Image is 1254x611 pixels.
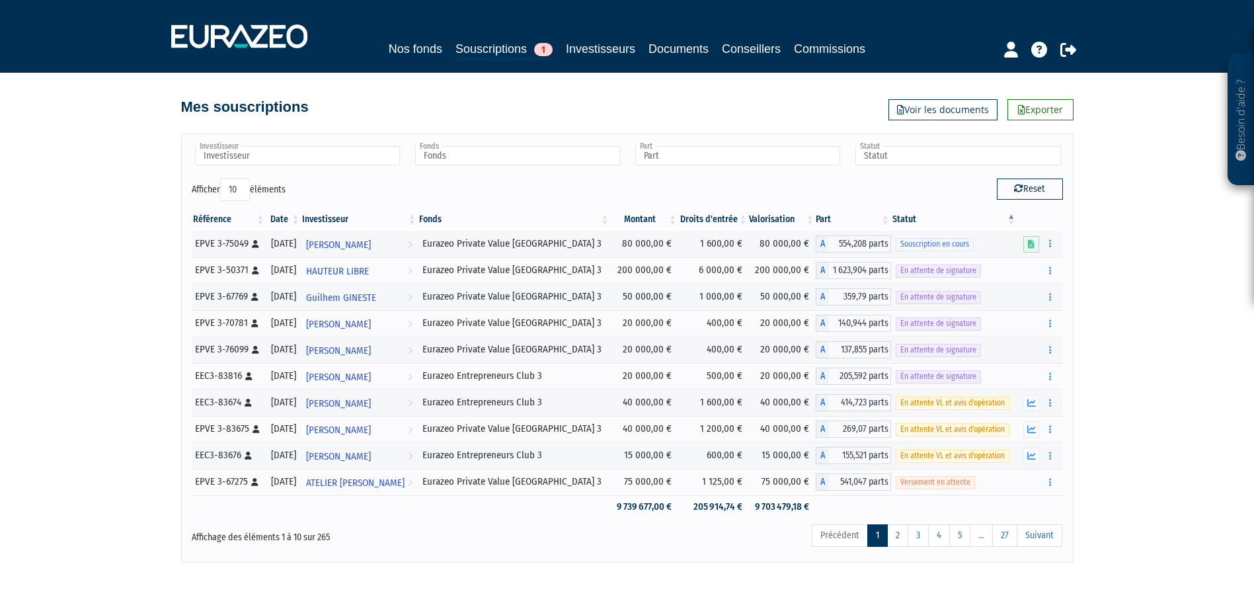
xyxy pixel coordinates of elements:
[422,448,606,462] div: Eurazeo Entrepreneurs Club 3
[678,257,749,284] td: 6 000,00 €
[301,416,417,442] a: [PERSON_NAME]
[455,40,553,60] a: Souscriptions1
[949,524,970,547] a: 5
[816,315,829,332] span: A
[611,469,678,495] td: 75 000,00 €
[301,310,417,337] a: [PERSON_NAME]
[195,448,262,462] div: EEC3-83676
[816,315,891,332] div: A - Eurazeo Private Value Europe 3
[270,395,296,409] div: [DATE]
[816,394,829,411] span: A
[1007,99,1074,120] a: Exporter
[896,423,1009,436] span: En attente VL et avis d'opération
[301,337,417,363] a: [PERSON_NAME]
[306,286,376,310] span: Guilhem GINESTE
[896,317,981,330] span: En attente de signature
[997,179,1063,200] button: Reset
[195,422,262,436] div: EPVE 3-83675
[270,316,296,330] div: [DATE]
[306,391,371,416] span: [PERSON_NAME]
[192,208,266,231] th: Référence : activer pour trier la colonne par ordre croissant
[611,363,678,389] td: 20 000,00 €
[245,452,252,460] i: [Français] Personne physique
[896,397,1009,409] span: En attente VL et avis d'opération
[829,368,891,385] span: 205,592 parts
[829,473,891,491] span: 541,047 parts
[301,442,417,469] a: [PERSON_NAME]
[252,266,259,274] i: [Français] Personne physique
[749,469,816,495] td: 75 000,00 €
[408,418,412,442] i: Voir l'investisseur
[887,524,908,547] a: 2
[896,344,981,356] span: En attente de signature
[270,263,296,277] div: [DATE]
[270,369,296,383] div: [DATE]
[749,363,816,389] td: 20 000,00 €
[306,339,371,363] span: [PERSON_NAME]
[749,257,816,284] td: 200 000,00 €
[891,208,1017,231] th: Statut : activer pour trier la colonne par ordre d&eacute;croissant
[408,339,412,363] i: Voir l'investisseur
[301,389,417,416] a: [PERSON_NAME]
[816,421,829,438] span: A
[816,447,891,464] div: A - Eurazeo Entrepreneurs Club 3
[270,475,296,489] div: [DATE]
[306,259,369,284] span: HAUTEUR LIBRE
[301,231,417,257] a: [PERSON_NAME]
[829,421,891,438] span: 269,07 parts
[678,208,749,231] th: Droits d'entrée: activer pour trier la colonne par ordre croissant
[749,337,816,363] td: 20 000,00 €
[816,288,829,305] span: A
[816,341,891,358] div: A - Eurazeo Private Value Europe 3
[722,40,781,58] a: Conseillers
[928,524,950,547] a: 4
[611,442,678,469] td: 15 000,00 €
[829,288,891,305] span: 359,79 parts
[301,208,417,231] th: Investisseur: activer pour trier la colonne par ordre croissant
[195,475,262,489] div: EPVE 3-67275
[301,284,417,310] a: Guilhem GINESTE
[611,389,678,416] td: 40 000,00 €
[816,473,829,491] span: A
[270,448,296,462] div: [DATE]
[195,316,262,330] div: EPVE 3-70781
[1017,524,1062,547] a: Suivant
[678,363,749,389] td: 500,00 €
[992,524,1017,547] a: 27
[422,422,606,436] div: Eurazeo Private Value [GEOGRAPHIC_DATA] 3
[422,263,606,277] div: Eurazeo Private Value [GEOGRAPHIC_DATA] 3
[422,316,606,330] div: Eurazeo Private Value [GEOGRAPHIC_DATA] 3
[678,231,749,257] td: 1 600,00 €
[220,179,250,201] select: Afficheréléments
[678,389,749,416] td: 1 600,00 €
[195,237,262,251] div: EPVE 3-75049
[896,238,974,251] span: Souscription en cours
[816,235,891,253] div: A - Eurazeo Private Value Europe 3
[749,231,816,257] td: 80 000,00 €
[251,319,258,327] i: [Français] Personne physique
[192,179,286,201] label: Afficher éléments
[301,469,417,495] a: ATELIER [PERSON_NAME]
[829,394,891,411] span: 414,723 parts
[829,262,891,279] span: 1 623,904 parts
[816,235,829,253] span: A
[192,523,543,544] div: Affichage des éléments 1 à 10 sur 265
[195,263,262,277] div: EPVE 3-50371
[611,284,678,310] td: 50 000,00 €
[270,422,296,436] div: [DATE]
[896,370,981,383] span: En attente de signature
[408,259,412,284] i: Voir l'investisseur
[252,240,259,248] i: [Français] Personne physique
[252,346,259,354] i: [Français] Personne physique
[408,312,412,337] i: Voir l'investisseur
[195,290,262,304] div: EPVE 3-67769
[251,293,258,301] i: [Français] Personne physique
[678,469,749,495] td: 1 125,00 €
[566,40,635,58] a: Investisseurs
[611,310,678,337] td: 20 000,00 €
[678,442,749,469] td: 600,00 €
[908,524,929,547] a: 3
[195,343,262,356] div: EPVE 3-76099
[648,40,709,58] a: Documents
[678,337,749,363] td: 400,00 €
